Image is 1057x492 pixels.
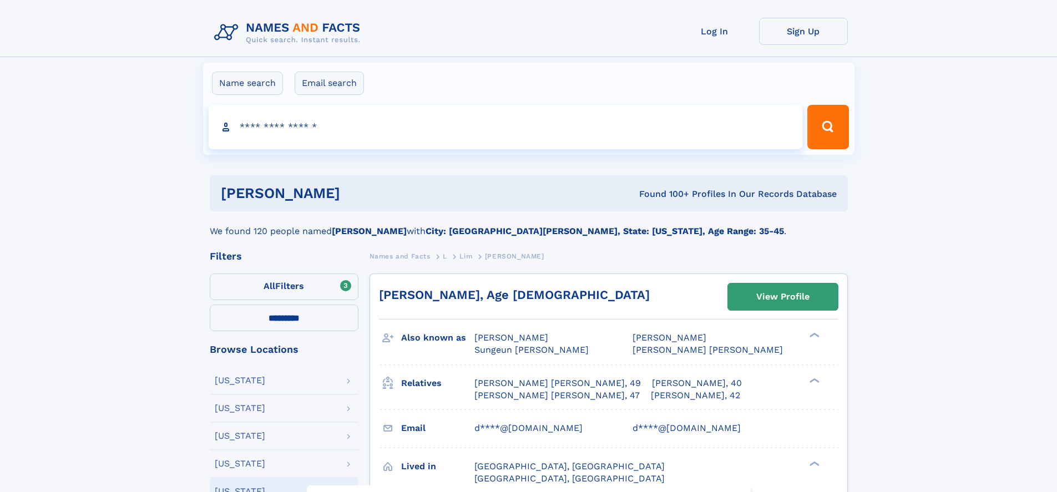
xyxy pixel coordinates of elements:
a: Names and Facts [370,249,431,263]
label: Filters [210,273,358,300]
a: Lim [459,249,472,263]
a: Log In [670,18,759,45]
a: [PERSON_NAME], 40 [652,377,742,389]
a: [PERSON_NAME] [PERSON_NAME], 47 [474,389,640,402]
button: Search Button [807,105,848,149]
label: Name search [212,72,283,95]
h3: Relatives [401,374,474,393]
div: [US_STATE] [215,459,265,468]
span: [GEOGRAPHIC_DATA], [GEOGRAPHIC_DATA] [474,461,665,471]
span: [PERSON_NAME] [474,332,548,343]
div: View Profile [756,284,810,310]
input: search input [209,105,803,149]
a: [PERSON_NAME], Age [DEMOGRAPHIC_DATA] [379,288,650,302]
b: [PERSON_NAME] [332,226,407,236]
span: Lim [459,252,472,260]
div: Browse Locations [210,344,358,354]
h3: Email [401,419,474,438]
b: City: [GEOGRAPHIC_DATA][PERSON_NAME], State: [US_STATE], Age Range: 35-45 [426,226,784,236]
a: Sign Up [759,18,848,45]
span: [PERSON_NAME] [633,332,706,343]
a: View Profile [728,283,838,310]
div: ❯ [807,377,820,384]
div: We found 120 people named with . [210,211,848,238]
span: [GEOGRAPHIC_DATA], [GEOGRAPHIC_DATA] [474,473,665,484]
h1: [PERSON_NAME] [221,186,490,200]
span: Sungeun [PERSON_NAME] [474,344,589,355]
span: [PERSON_NAME] [485,252,544,260]
div: ❯ [807,332,820,339]
span: [PERSON_NAME] [PERSON_NAME] [633,344,783,355]
a: [PERSON_NAME] [PERSON_NAME], 49 [474,377,641,389]
span: All [264,281,275,291]
h3: Also known as [401,328,474,347]
label: Email search [295,72,364,95]
div: [US_STATE] [215,432,265,440]
span: L [443,252,447,260]
div: [US_STATE] [215,404,265,413]
div: [US_STATE] [215,376,265,385]
a: L [443,249,447,263]
a: [PERSON_NAME], 42 [651,389,740,402]
div: ❯ [807,460,820,467]
h3: Lived in [401,457,474,476]
div: Found 100+ Profiles In Our Records Database [489,188,837,200]
img: Logo Names and Facts [210,18,370,48]
div: Filters [210,251,358,261]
